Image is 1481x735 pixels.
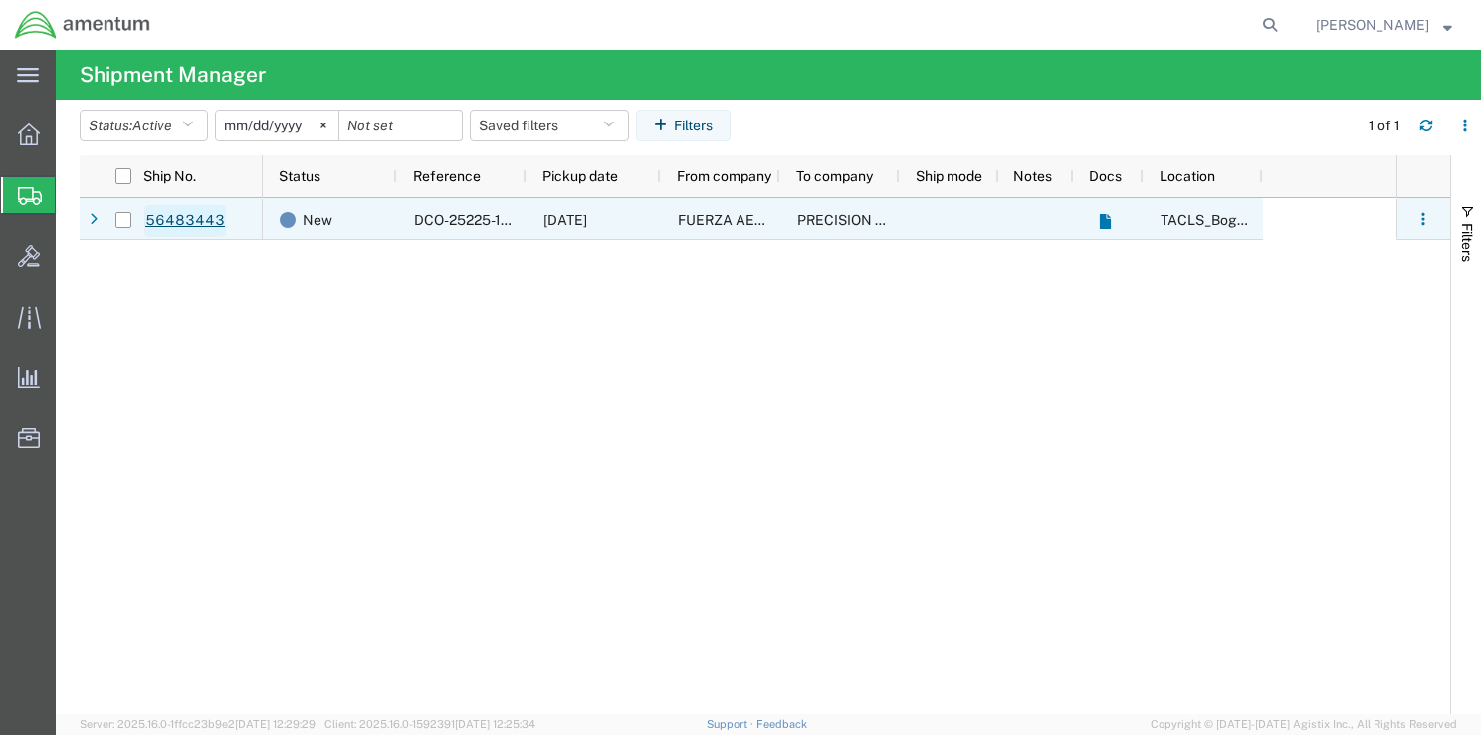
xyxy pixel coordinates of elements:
[1089,168,1122,184] span: Docs
[235,718,316,730] span: [DATE] 12:29:29
[216,111,338,140] input: Not set
[339,111,462,140] input: Not set
[916,168,982,184] span: Ship mode
[1151,716,1457,733] span: Copyright © [DATE]-[DATE] Agistix Inc., All Rights Reserved
[1315,13,1453,37] button: [PERSON_NAME]
[543,212,587,228] span: 08/13/2025
[324,718,535,730] span: Client: 2025.16.0-1592391
[303,199,332,241] span: New
[756,718,807,730] a: Feedback
[1459,223,1475,262] span: Filters
[132,118,172,133] span: Active
[80,110,208,141] button: Status:Active
[1369,116,1403,136] div: 1 of 1
[80,718,316,730] span: Server: 2025.16.0-1ffcc23b9e2
[1160,168,1215,184] span: Location
[414,212,540,228] span: DCO-25225-166771
[1316,14,1429,36] span: Miguel Serna
[1161,212,1406,228] span: TACLS_Bogota. Colombia
[797,212,1109,228] span: PRECISION ACCESSORIES AND INSTRUMENTS
[636,110,731,141] button: Filters
[1013,168,1052,184] span: Notes
[279,168,320,184] span: Status
[14,10,151,40] img: logo
[144,205,226,237] a: 56483443
[80,50,266,100] h4: Shipment Manager
[413,168,481,184] span: Reference
[470,110,629,141] button: Saved filters
[677,168,771,184] span: From company
[143,168,196,184] span: Ship No.
[678,212,879,228] span: FUERZA AEREA COLOMBIANA
[455,718,535,730] span: [DATE] 12:25:34
[542,168,618,184] span: Pickup date
[707,718,756,730] a: Support
[796,168,873,184] span: To company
